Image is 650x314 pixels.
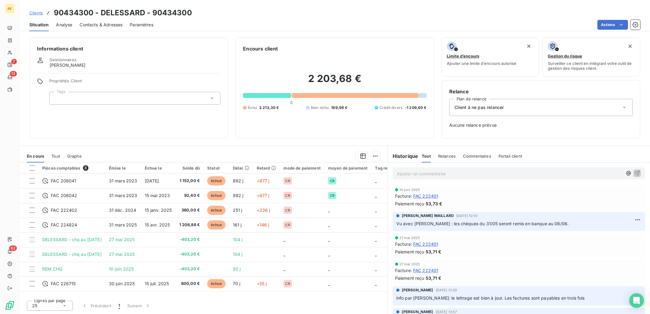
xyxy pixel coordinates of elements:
[51,281,76,287] span: FAC 226715
[396,295,585,301] span: info par [PERSON_NAME]: le lettrage est bien à jour. Les factures sont payables en trois fois
[145,193,170,198] span: 15 mai 2023
[9,245,17,251] span: 62
[375,252,377,257] span: _
[51,207,77,213] span: FAC 222402
[283,237,285,242] span: _
[328,222,330,227] span: _
[283,266,285,271] span: _
[285,194,290,197] span: CR
[328,281,330,286] span: _
[145,207,172,213] span: 15 janv. 2025
[447,54,479,58] span: Limite d’encours
[179,222,200,228] span: 1 208,88 €
[257,281,267,286] span: +55 j
[83,165,88,171] span: 8
[438,154,456,159] span: Relances
[328,266,330,271] span: _
[405,105,427,110] span: -1 209,60 €
[207,279,226,288] span: échue
[115,299,124,312] button: 1
[257,178,270,183] span: +877 j
[124,299,155,312] button: Suivant
[179,251,200,257] span: -403,20 €
[330,194,334,197] span: CR
[328,207,330,213] span: _
[109,207,136,213] span: 31 déc. 2024
[285,223,290,227] span: CR
[422,154,431,159] span: Tout
[179,207,200,213] span: 360,00 €
[426,200,442,207] span: 53,73 €
[109,222,137,227] span: 31 mars 2025
[130,22,153,28] span: Paramètres
[67,154,82,159] span: Graphe
[29,22,49,28] span: Situation
[109,266,134,271] span: 10 juin 2025
[233,222,242,227] span: 161 j
[233,178,244,183] span: 892 j
[109,252,135,257] span: 27 mai 2025
[375,266,377,271] span: _
[330,179,334,183] span: CR
[436,288,457,292] span: [DATE] 17:29
[285,208,290,212] span: CR
[499,154,522,159] span: Portail client
[233,281,241,286] span: 70 j
[10,71,17,77] span: 13
[399,188,420,192] span: 10 juin 2025
[109,193,137,198] span: 31 mars 2023
[413,193,439,199] span: FAC 222401
[179,166,200,170] div: Solde dû
[207,220,226,230] span: échue
[402,287,433,293] span: [PERSON_NAME]
[426,275,441,281] span: 53,71 €
[283,252,285,257] span: _
[118,303,120,309] span: 1
[233,252,243,257] span: 104 j
[442,37,539,77] button: Limite d’encoursAjouter une limite d’encours autorisé
[78,299,115,312] button: Précédent
[109,178,137,183] span: 31 mars 2023
[257,193,270,198] span: +877 j
[395,275,424,281] span: Paiement reçu
[449,122,633,128] span: Aucune relance prévue
[257,207,270,213] span: +236 j
[259,105,279,110] span: 3 213,30 €
[395,193,412,199] span: Facture :
[379,105,402,110] span: Crédit divers
[207,206,226,215] span: échue
[328,237,330,242] span: _
[145,222,170,227] span: 15 avr. 2025
[243,45,278,52] h6: Encours client
[109,166,137,170] div: Émise le
[285,282,290,286] span: CR
[51,178,77,184] span: FAC 206041
[447,61,516,66] span: Ajouter une limite d’encours autorisé
[375,178,377,183] span: _
[233,193,244,198] span: 892 j
[42,266,62,271] span: REM CHQ
[207,176,226,185] span: échue
[399,236,420,240] span: 27 mai 2025
[145,281,169,286] span: 15 juil. 2025
[37,45,220,52] h6: Informations client
[597,20,628,30] button: Actions
[5,4,15,13] div: AE
[145,178,159,183] span: [DATE]
[109,281,135,286] span: 30 juin 2025
[233,166,249,170] div: Délai
[395,267,412,274] span: Facture :
[402,213,454,219] span: [PERSON_NAME] MAILLARD
[50,57,77,62] span: Gestionnaires
[56,22,72,28] span: Analyse
[375,166,406,170] div: Tag relance
[463,154,491,159] span: Commentaires
[257,222,269,227] span: +146 j
[426,249,441,255] span: 53,71 €
[413,241,439,247] span: FAC 222401
[548,61,635,71] span: Surveiller ce client en intégrant votre outil de gestion des risques client.
[207,166,226,170] div: Statut
[395,249,424,255] span: Paiement reçu
[290,100,293,105] span: 0
[29,10,43,15] span: Clients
